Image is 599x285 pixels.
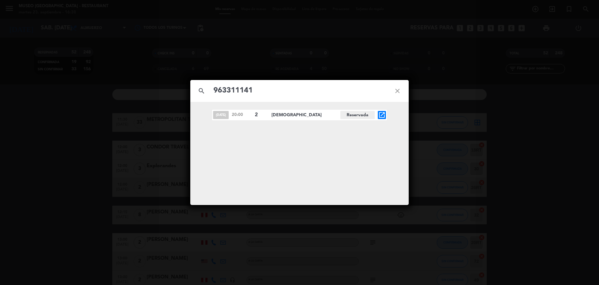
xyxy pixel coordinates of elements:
[378,111,386,119] i: open_in_new
[190,80,213,102] i: search
[213,111,229,119] span: [DATE]
[255,111,266,119] span: 2
[213,84,386,97] input: Buscar reservas
[340,111,375,119] span: Reservada
[386,80,409,102] i: close
[232,112,252,118] span: 20:00
[271,112,340,119] span: [DEMOGRAPHIC_DATA]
